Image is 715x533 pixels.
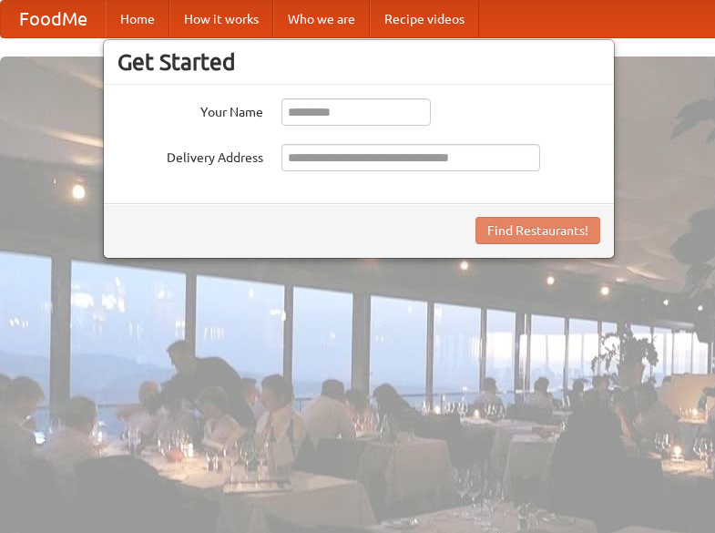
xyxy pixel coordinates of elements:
[1,1,106,37] a: FoodMe
[117,48,600,76] h3: Get Started
[117,98,263,121] label: Your Name
[370,1,479,37] a: Recipe videos
[169,1,273,37] a: How it works
[273,1,370,37] a: Who we are
[117,144,263,167] label: Delivery Address
[106,1,169,37] a: Home
[475,217,600,244] button: Find Restaurants!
